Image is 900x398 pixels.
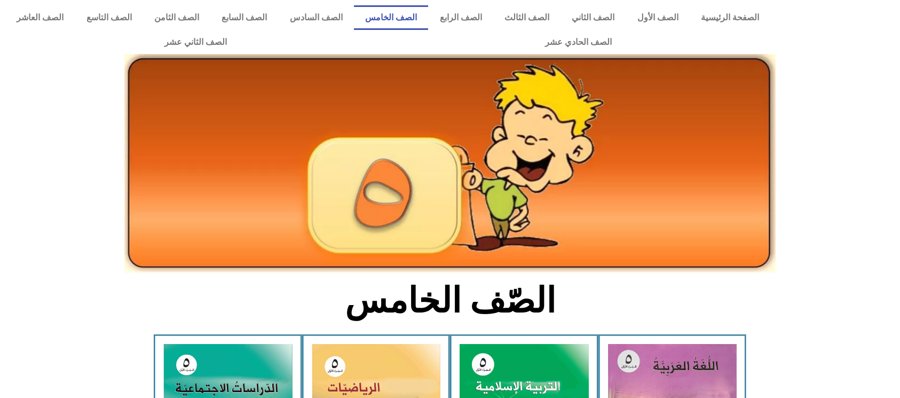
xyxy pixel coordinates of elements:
[274,280,627,322] h2: الصّف الخامس
[386,30,771,54] a: الصف الحادي عشر
[493,5,560,30] a: الصف الثالث
[428,5,493,30] a: الصف الرابع
[5,30,386,54] a: الصف الثاني عشر
[690,5,770,30] a: الصفحة الرئيسية
[560,5,626,30] a: الصف الثاني
[279,5,354,30] a: الصف السادس
[354,5,428,30] a: الصف الخامس
[75,5,143,30] a: الصف التاسع
[5,5,75,30] a: الصف العاشر
[143,5,210,30] a: الصف الثامن
[626,5,690,30] a: الصف الأول
[210,5,278,30] a: الصف السابع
